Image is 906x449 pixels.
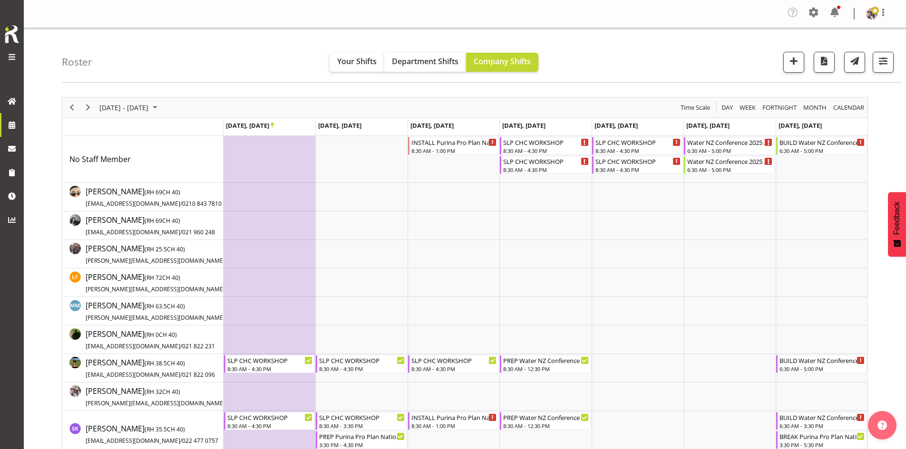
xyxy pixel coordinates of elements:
button: Send a list of all shifts for the selected filtered period to all rostered employees. [844,52,865,73]
div: SLP CHC WORKSHOP [503,156,588,166]
button: Department Shifts [384,53,466,72]
div: Rosey McKimmie"s event - SLP CHC WORKSHOP Begin From Wednesday, September 24, 2025 at 8:30:00 AM ... [408,355,499,373]
span: [PERSON_NAME][EMAIL_ADDRESS][DOMAIN_NAME] [86,314,225,322]
span: [PERSON_NAME] [86,243,260,265]
button: Your Shifts [330,53,384,72]
div: 6:30 AM - 3:30 PM [779,422,865,430]
img: shaun-dalgetty840549a0c8df28bbc325279ea0715bbc.png [866,8,877,19]
span: [PERSON_NAME] [86,186,222,208]
td: Shaun Dalgetty resource [62,382,224,411]
td: Hayden Watts resource [62,211,224,240]
div: PREP Water NZ Conference 2025 [503,355,588,365]
button: Timeline Week [738,102,758,114]
span: [PERSON_NAME][EMAIL_ADDRESS][DOMAIN_NAME] [86,399,225,407]
div: SLP CHC WORKSHOP [503,137,588,147]
div: Rosey McKimmie"s event - BUILD Water NZ Conference 2025 @ Te Pae On site @ 0700 Begin From Sunday... [776,355,867,373]
span: Week [739,102,757,114]
button: Filter Shifts [873,52,894,73]
span: RH 32 [146,388,162,396]
div: 3:30 PM - 4:30 PM [319,441,404,449]
div: Stuart Korunic"s event - PREP Water NZ Conference 2025 Begin From Thursday, September 25, 2025 at... [500,412,591,430]
div: Rosey McKimmie"s event - SLP CHC WORKSHOP Begin From Monday, September 22, 2025 at 8:30:00 AM GMT... [224,355,315,373]
td: Matt McFarlane resource [62,297,224,325]
span: [PERSON_NAME] [86,386,260,408]
button: Feedback - Show survey [888,192,906,257]
td: Rosey McKimmie resource [62,354,224,382]
a: [PERSON_NAME](RH 38.5CH 40)[EMAIL_ADDRESS][DOMAIN_NAME]/021 822 096 [86,357,215,380]
span: 021 960 248 [182,228,215,236]
td: No Staff Member resource [62,136,224,183]
div: No Staff Member"s event - SLP CHC WORKSHOP Begin From Friday, September 26, 2025 at 8:30:00 AM GM... [592,156,683,174]
div: 8:30 AM - 4:30 PM [595,147,681,154]
div: 8:30 AM - 4:30 PM [319,365,404,373]
span: RH 63.5 [146,302,167,310]
div: 6:30 AM - 5:00 PM [687,147,772,154]
span: Fortnight [761,102,798,114]
span: [PERSON_NAME] [86,329,215,351]
button: Company Shifts [466,53,538,72]
span: [PERSON_NAME][EMAIL_ADDRESS][DOMAIN_NAME] [86,257,225,265]
button: Next [82,102,95,114]
div: 8:30 AM - 12:30 PM [503,365,588,373]
span: RH 69 [146,217,162,225]
div: Stuart Korunic"s event - PREP Purina Pro Plan National Dog Show Begin From Tuesday, September 23,... [316,431,407,449]
div: Next [80,97,96,117]
div: SLP CHC WORKSHOP [227,355,312,365]
span: ( CH 40) [145,217,180,225]
a: [PERSON_NAME](RH 69CH 40)[EMAIL_ADDRESS][DOMAIN_NAME]/0210 843 7810 [86,186,222,209]
span: [PERSON_NAME] [86,272,260,294]
span: [DATE], [DATE] [226,121,274,130]
div: PREP Water NZ Conference 2025 [503,412,588,422]
a: No Staff Member [69,153,131,165]
span: ( CH 40) [145,245,185,253]
button: Download a PDF of the roster according to the set date range. [814,52,835,73]
span: Your Shifts [337,56,377,67]
div: No Staff Member"s event - Water NZ Conference 2025 @ Te Pae On site @ 0700 Begin From Saturday, S... [684,156,775,174]
div: SLP CHC WORKSHOP [411,355,497,365]
div: BUILD Water NZ Conference 2025 @ [PERSON_NAME] On site @ 0700 [779,137,865,147]
div: SLP CHC WORKSHOP [595,137,681,147]
span: RH 25.5 [146,245,167,253]
span: [DATE], [DATE] [502,121,546,130]
span: / [180,228,182,236]
span: Day [721,102,734,114]
div: Stuart Korunic"s event - INSTALL Purina Pro Plan National Dog Show @ Mainpower Stadium Rangiora O... [408,412,499,430]
span: [DATE], [DATE] [318,121,361,130]
div: BREAK Purina Pro Plan National Dog Show @ [GEOGRAPHIC_DATA] Rangiora On Site @ 1600 [779,431,865,441]
button: Time Scale [679,102,712,114]
span: [DATE] - [DATE] [98,102,149,114]
span: RH 0 [146,331,159,339]
a: [PERSON_NAME](RH 72CH 40)[PERSON_NAME][EMAIL_ADDRESS][DOMAIN_NAME] [86,271,260,294]
img: help-xxl-2.png [877,420,887,430]
div: No Staff Member"s event - Water NZ Conference 2025 @ Te Pae On site @ 0700 Begin From Saturday, S... [684,137,775,155]
span: [EMAIL_ADDRESS][DOMAIN_NAME] [86,371,180,379]
span: [EMAIL_ADDRESS][DOMAIN_NAME] [86,228,180,236]
div: 6:30 AM - 5:00 PM [779,147,865,154]
div: 8:30 AM - 4:30 PM [503,166,588,173]
div: 8:30 AM - 4:30 PM [411,365,497,373]
span: ( CH 40) [145,388,180,396]
div: Stuart Korunic"s event - SLP CHC WORKSHOP Begin From Tuesday, September 23, 2025 at 8:30:00 AM GM... [316,412,407,430]
div: BUILD Water NZ Conference 2025 @ [PERSON_NAME] On site @ 0700 [779,412,865,422]
td: Jesse Hawira resource [62,240,224,268]
div: No Staff Member"s event - SLP CHC WORKSHOP Begin From Thursday, September 25, 2025 at 8:30:00 AM ... [500,156,591,174]
div: INSTALL Purina Pro Plan National Dog Show @ [GEOGRAPHIC_DATA] Rangiora On Site @ 0900 [411,412,497,422]
td: Aof Anujarawat resource [62,183,224,211]
span: RH 69 [146,188,162,196]
span: ( CH 40) [145,331,177,339]
span: ( CH 40) [145,359,185,367]
button: Previous [66,102,78,114]
span: [EMAIL_ADDRESS][DOMAIN_NAME] [86,437,180,445]
div: No Staff Member"s event - SLP CHC WORKSHOP Begin From Thursday, September 25, 2025 at 8:30:00 AM ... [500,137,591,155]
span: 021 822 231 [182,342,215,350]
div: 8:30 AM - 4:30 PM [595,166,681,173]
span: calendar [832,102,865,114]
span: / [180,342,182,350]
span: [PERSON_NAME] [86,423,218,445]
div: Water NZ Conference 2025 @ [PERSON_NAME] On site @ 0700 [687,137,772,147]
span: 022 477 0757 [182,437,218,445]
div: Stuart Korunic"s event - SLP CHC WORKSHOP Begin From Monday, September 22, 2025 at 8:30:00 AM GMT... [224,412,315,430]
span: [DATE], [DATE] [686,121,730,130]
span: 0210 843 7810 [182,200,222,208]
